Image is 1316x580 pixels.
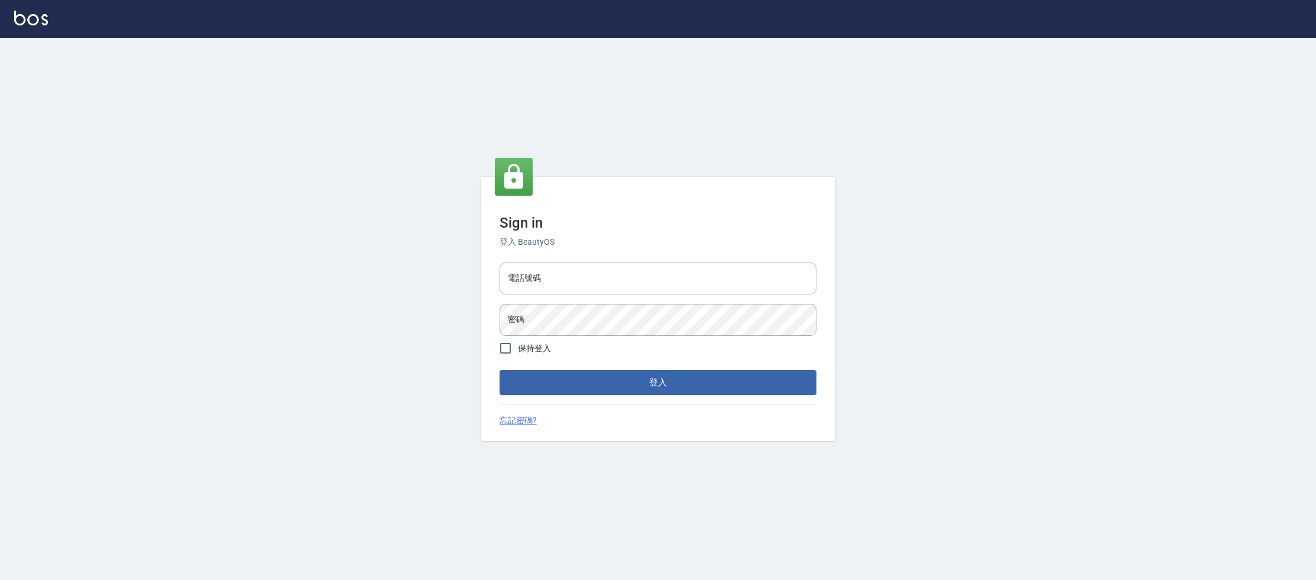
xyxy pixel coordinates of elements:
[518,342,551,355] span: 保持登入
[500,370,816,395] button: 登入
[14,11,48,25] img: Logo
[500,236,816,248] h6: 登入 BeautyOS
[500,414,537,427] a: 忘記密碼?
[500,215,816,231] h3: Sign in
